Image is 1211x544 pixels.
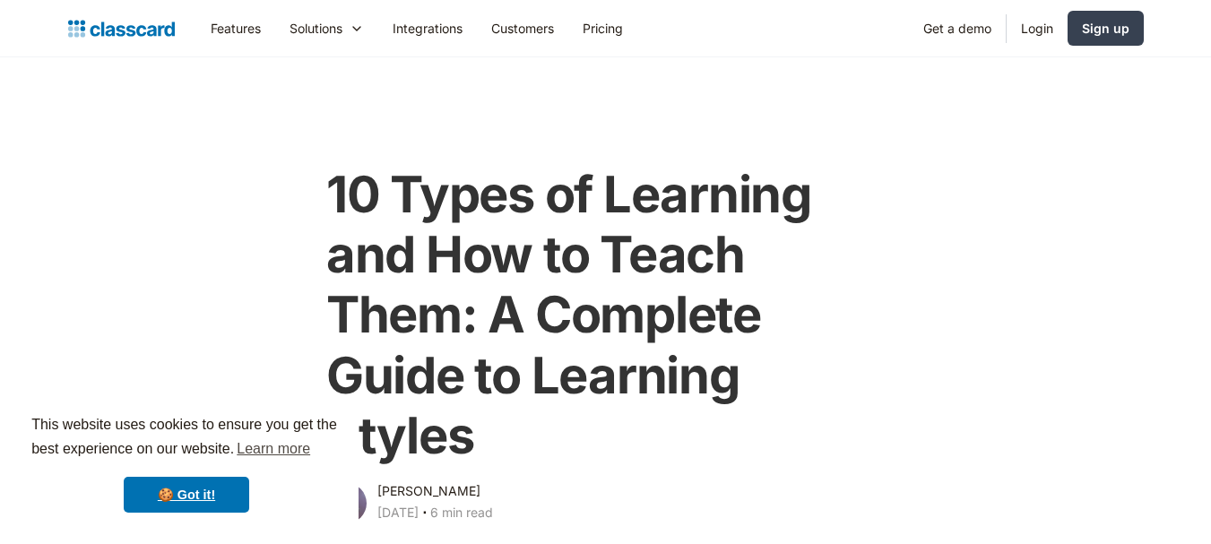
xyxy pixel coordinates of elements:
[31,414,342,462] span: This website uses cookies to ensure you get the best experience on our website.
[1068,11,1144,46] a: Sign up
[377,502,419,523] div: [DATE]
[377,480,480,502] div: [PERSON_NAME]
[196,8,275,48] a: Features
[568,8,637,48] a: Pricing
[68,16,175,41] a: Logo
[290,19,342,38] div: Solutions
[124,477,249,513] a: dismiss cookie message
[430,502,493,523] div: 6 min read
[326,165,885,466] h1: 10 Types of Learning and How to Teach Them: A Complete Guide to Learning Styles
[378,8,477,48] a: Integrations
[14,397,359,530] div: cookieconsent
[419,502,430,527] div: ‧
[1007,8,1068,48] a: Login
[909,8,1006,48] a: Get a demo
[1082,19,1129,38] div: Sign up
[275,8,378,48] div: Solutions
[234,436,313,462] a: learn more about cookies
[477,8,568,48] a: Customers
